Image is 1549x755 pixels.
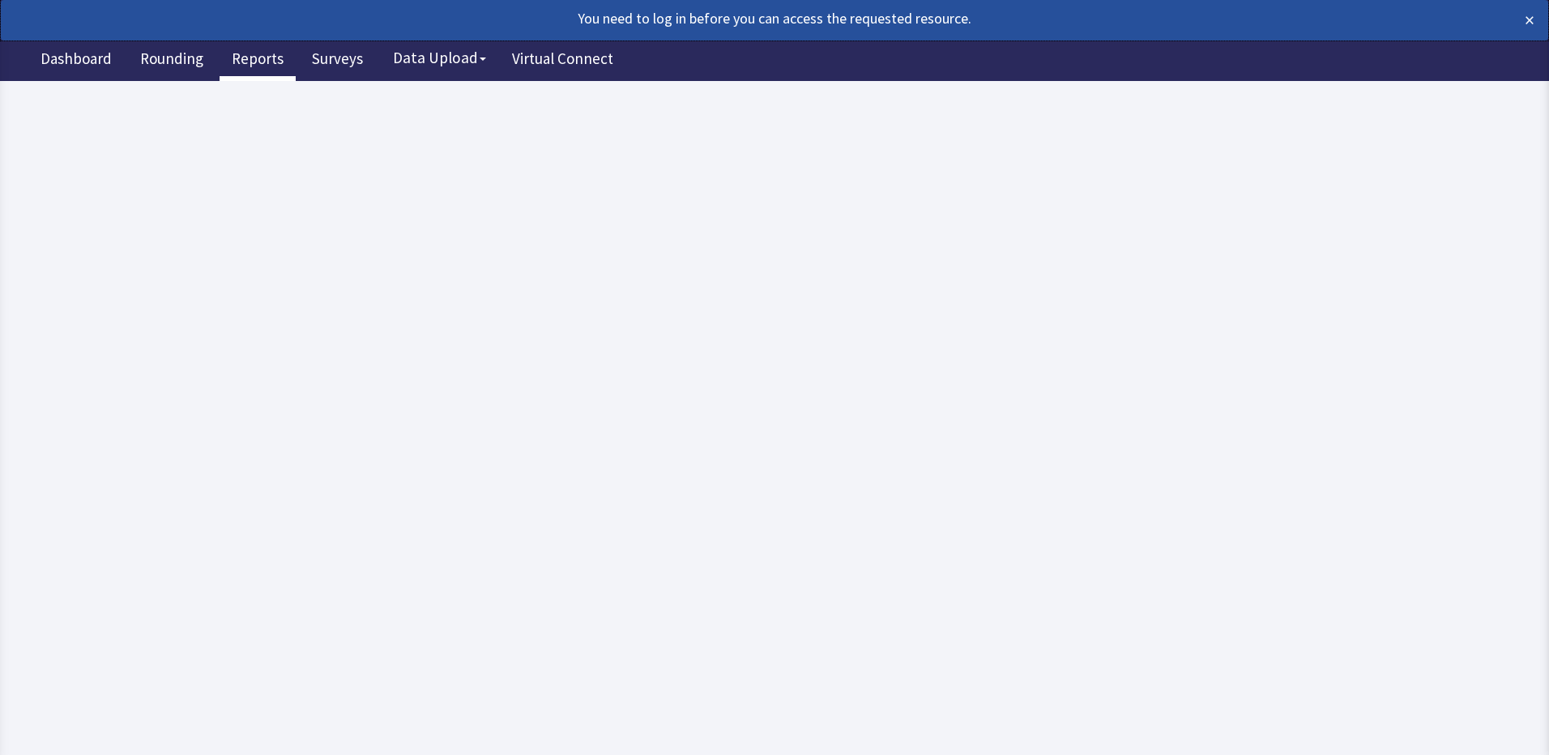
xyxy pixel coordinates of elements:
button: Data Upload [383,43,496,73]
a: Dashboard [28,41,124,81]
a: Surveys [300,41,375,81]
button: × [1525,7,1534,33]
a: Rounding [128,41,215,81]
a: Reports [220,41,296,81]
a: Virtual Connect [500,41,625,81]
div: You need to log in before you can access the requested resource. [15,7,1382,30]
